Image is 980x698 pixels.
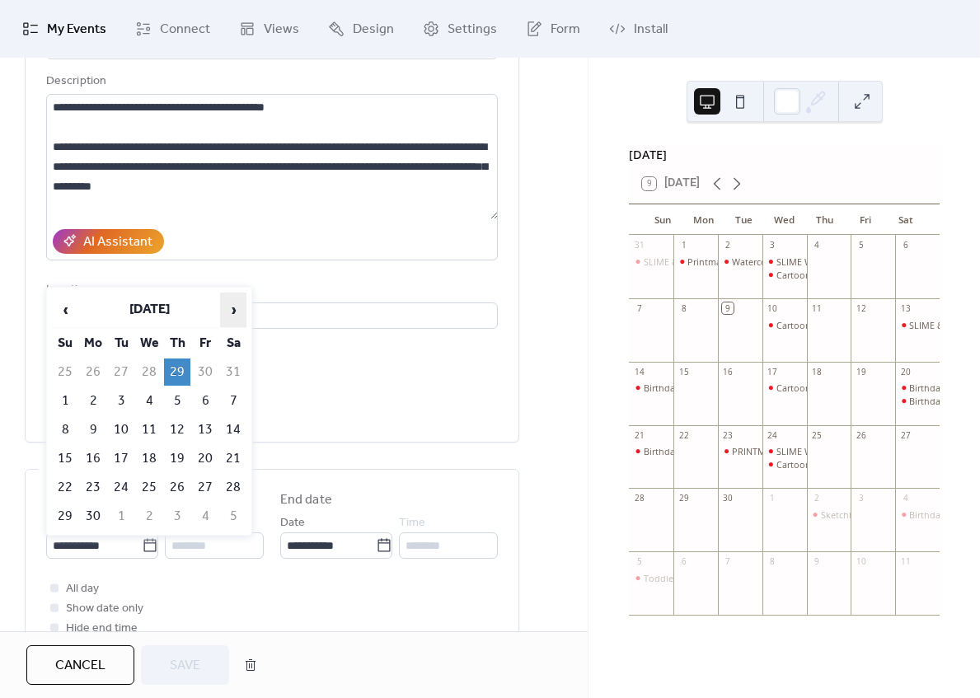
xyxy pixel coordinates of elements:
td: 13 [192,416,218,443]
td: 1 [52,387,78,415]
div: Birthday 1-3pm [909,508,973,521]
td: 21 [220,445,246,472]
div: 16 [722,366,734,377]
td: 17 [108,445,134,472]
button: AI Assistant [53,229,164,254]
td: 11 [136,416,162,443]
div: PRINTMAKING WORKSHOP 10:30am-12:00pm [718,445,762,457]
td: 23 [80,474,106,501]
div: 6 [678,556,690,568]
div: SLIME WORKSHOP 10:30am-12:00pm [776,255,931,268]
div: Sat [886,204,926,236]
div: Mon [683,204,724,236]
div: Cartooning Workshop 4:30-6:00pm [776,269,924,281]
div: Cartooning Workshop 4:30-6:00pm [776,458,924,471]
div: 4 [811,240,823,251]
a: Settings [410,7,509,51]
div: 15 [678,366,690,377]
div: 1 [767,493,778,504]
div: 10 [767,302,778,314]
div: Birthday 11-1pm [909,382,978,394]
td: 5 [220,503,246,530]
td: 28 [220,474,246,501]
td: 4 [136,387,162,415]
span: Date [280,513,305,533]
td: 10 [108,416,134,443]
span: Form [551,20,580,40]
div: 30 [722,493,734,504]
a: Connect [123,7,223,51]
td: 30 [192,358,218,386]
a: My Events [10,7,119,51]
div: Printmaking Workshop 10:00am-11:30am [673,255,718,268]
th: Fr [192,330,218,357]
div: 5 [856,240,867,251]
div: 11 [900,556,912,568]
div: 7 [634,302,645,314]
div: Toddler Workshop 9:30-11:00am [629,572,673,584]
div: Sketchbook Making Workshop 10:30am-12:30pm [807,508,851,521]
div: PRINTMAKING WORKSHOP 10:30am-12:00pm [732,445,922,457]
div: Location [46,280,495,300]
div: 8 [767,556,778,568]
div: 28 [634,493,645,504]
span: Settings [448,20,497,40]
div: Birthday 11-1pm [629,382,673,394]
div: AI Assistant [83,232,152,252]
span: Install [634,20,668,40]
td: 3 [164,503,190,530]
div: 13 [900,302,912,314]
div: Description [46,72,495,91]
span: Design [353,20,394,40]
div: Tue [724,204,764,236]
td: 3 [108,387,134,415]
div: 3 [767,240,778,251]
span: Cancel [55,656,106,676]
div: 1 [678,240,690,251]
th: Mo [80,330,106,357]
div: Fri [846,204,886,236]
td: 9 [80,416,106,443]
div: SLIME & TEENY-TINY BOOK MAKING 10:30am-12:00pm [895,319,940,331]
span: Show date only [66,599,143,619]
div: [DATE] [629,146,940,164]
td: 20 [192,445,218,472]
div: SLIME & Stamping 11:00am-12:30pm [644,255,798,268]
a: Views [227,7,312,51]
th: Su [52,330,78,357]
td: 16 [80,445,106,472]
span: › [221,293,246,326]
div: Birthday 3:30-5:30pm [644,445,733,457]
div: 2 [722,240,734,251]
div: 6 [900,240,912,251]
span: Views [264,20,299,40]
span: Connect [160,20,210,40]
div: End date [280,490,332,510]
span: All day [66,579,99,599]
div: 14 [634,366,645,377]
div: Birthday 3:30-5:30pm [629,445,673,457]
td: 1 [108,503,134,530]
div: 7 [722,556,734,568]
th: Sa [220,330,246,357]
td: 22 [52,474,78,501]
td: 8 [52,416,78,443]
div: Cartooning Workshop 4:30-6:00pm [762,382,807,394]
div: 8 [678,302,690,314]
div: 27 [900,429,912,441]
td: 19 [164,445,190,472]
td: 30 [80,503,106,530]
td: 2 [136,503,162,530]
td: 27 [108,358,134,386]
div: 22 [678,429,690,441]
button: Cancel [26,645,134,685]
div: 29 [678,493,690,504]
td: 28 [136,358,162,386]
div: SLIME & Stamping 11:00am-12:30pm [629,255,673,268]
th: We [136,330,162,357]
td: 5 [164,387,190,415]
div: Thu [804,204,845,236]
th: [DATE] [80,293,218,328]
div: 20 [900,366,912,377]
